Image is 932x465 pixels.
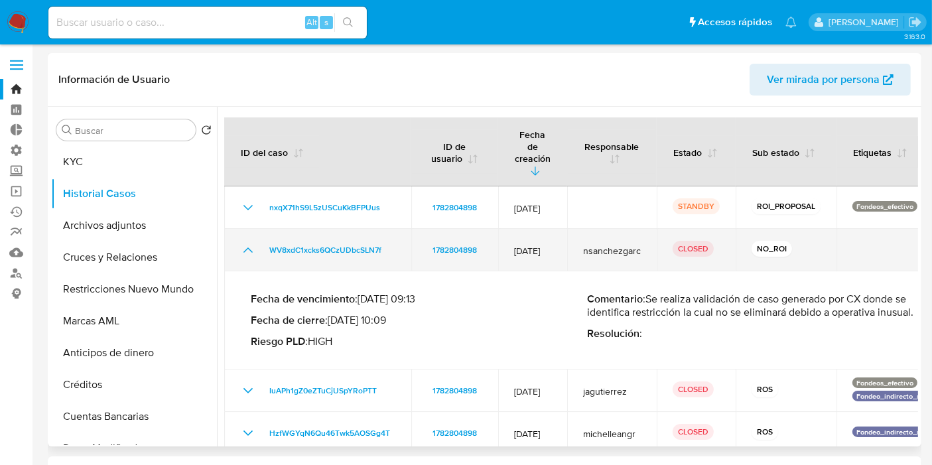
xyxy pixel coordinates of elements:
button: search-icon [334,13,362,32]
span: Alt [306,16,317,29]
button: Anticipos de dinero [51,337,217,369]
a: Salir [908,15,922,29]
button: Buscar [62,125,72,135]
button: KYC [51,146,217,178]
p: daniela.lagunesrodriguez@mercadolibre.com.mx [829,16,903,29]
span: Ver mirada por persona [767,64,880,96]
span: s [324,16,328,29]
button: Restricciones Nuevo Mundo [51,273,217,305]
button: Volver al orden por defecto [201,125,212,139]
input: Buscar usuario o caso... [48,14,367,31]
h1: Información de Usuario [58,73,170,86]
button: Cuentas Bancarias [51,401,217,432]
button: Marcas AML [51,305,217,337]
span: Accesos rápidos [698,15,772,29]
button: Créditos [51,369,217,401]
button: Datos Modificados [51,432,217,464]
button: Historial Casos [51,178,217,210]
button: Cruces y Relaciones [51,241,217,273]
input: Buscar [75,125,190,137]
button: Archivos adjuntos [51,210,217,241]
button: Ver mirada por persona [750,64,911,96]
a: Notificaciones [785,17,797,28]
